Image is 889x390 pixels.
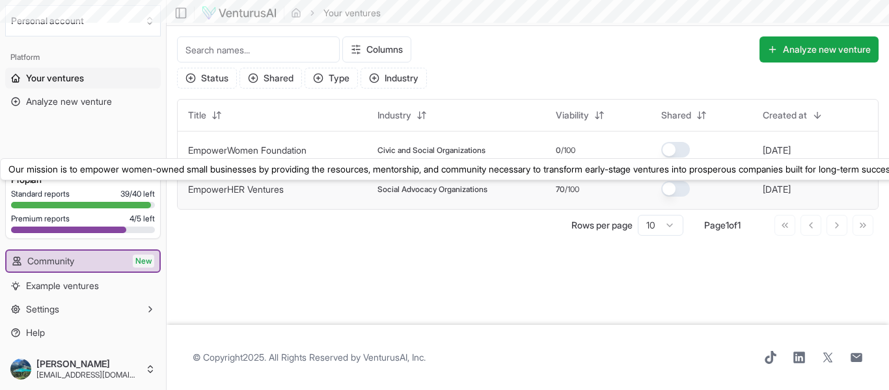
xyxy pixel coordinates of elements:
[342,36,411,63] button: Columns
[763,109,807,122] span: Created at
[370,105,435,126] button: Industry
[759,36,879,63] button: Analyze new venture
[26,95,112,108] span: Analyze new venture
[763,144,791,157] button: [DATE]
[571,219,633,232] p: Rows per page
[133,255,154,268] span: New
[377,145,486,156] span: Civic and Social Organizations
[188,183,284,196] button: EmpowerHER Ventures
[5,68,161,89] a: Your ventures
[177,36,340,63] input: Search names...
[26,303,59,316] span: Settings
[5,91,161,112] a: Analyze new venture
[180,105,230,126] button: Title
[239,68,302,89] button: Shared
[7,251,159,272] a: CommunityNew
[729,219,737,230] span: of
[561,145,575,156] span: /100
[130,214,155,224] span: 4 / 5 left
[704,219,726,230] span: Page
[556,109,589,122] span: Viability
[5,299,161,320] button: Settings
[188,144,307,157] button: EmpowerWomen Foundation
[565,184,579,195] span: /100
[177,68,237,89] button: Status
[556,184,565,195] span: 70
[27,255,74,268] span: Community
[193,351,426,364] span: © Copyright 2025 . All Rights Reserved by .
[661,109,691,122] span: Shared
[305,68,358,89] button: Type
[377,184,487,195] span: Social Advocacy Organizations
[5,47,161,68] div: Platform
[188,109,206,122] span: Title
[556,145,561,156] span: 0
[755,105,830,126] button: Created at
[377,109,411,122] span: Industry
[26,72,84,85] span: Your ventures
[363,352,424,363] a: VenturusAI, Inc
[5,275,161,296] a: Example ventures
[5,354,161,385] button: [PERSON_NAME][EMAIL_ADDRESS][DOMAIN_NAME]
[10,359,31,380] img: ACg8ocKKisR3M9JTKe8m2KXlptEKaYuTUrmeo_OhKMt_nRidGOclFqVD=s96-c
[361,68,427,89] button: Industry
[188,145,307,156] a: EmpowerWomen Foundation
[26,279,99,292] span: Example ventures
[763,183,791,196] button: [DATE]
[11,214,70,224] span: Premium reports
[188,184,284,195] a: EmpowerHER Ventures
[120,189,155,199] span: 39 / 40 left
[548,105,612,126] button: Viability
[737,219,741,230] span: 1
[653,105,715,126] button: Shared
[36,358,140,370] span: [PERSON_NAME]
[26,326,45,339] span: Help
[5,322,161,343] a: Help
[11,189,70,199] span: Standard reports
[726,219,729,230] span: 1
[36,370,140,380] span: [EMAIL_ADDRESS][DOMAIN_NAME]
